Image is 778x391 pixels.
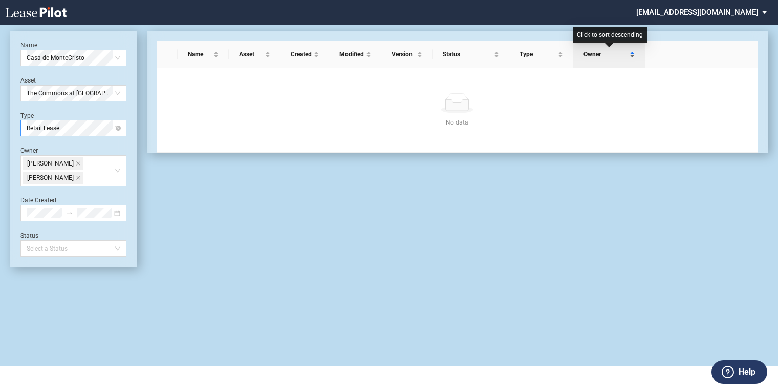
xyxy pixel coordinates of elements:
span: [PERSON_NAME] [27,172,74,183]
label: Type [20,112,34,119]
label: Asset [20,77,36,84]
span: Created [291,49,312,59]
th: Owner [573,41,645,68]
th: Created [280,41,329,68]
span: Status [443,49,492,59]
span: Nicole Ford [23,172,83,184]
span: to [66,210,73,217]
div: No data [169,117,745,128]
span: The Commons at Town Center [27,86,120,101]
label: Help [739,365,755,379]
label: Date Created [20,197,56,204]
th: Type [509,41,573,68]
span: close [76,175,81,180]
span: Owner [583,49,628,59]
th: Name [178,41,229,68]
span: Modified [339,49,364,59]
label: Status [20,232,38,239]
span: [PERSON_NAME] [27,158,74,169]
label: Name [20,42,37,49]
button: Help [711,360,767,384]
th: Version [381,41,433,68]
th: Asset [229,41,280,68]
span: Casa de MonteCristo [27,50,120,66]
span: Name [188,49,212,59]
span: Retail Lease [27,120,120,136]
span: Hope Gethers [23,157,83,170]
span: close [76,161,81,166]
th: Modified [329,41,381,68]
span: Version [392,49,415,59]
span: close-circle [116,126,121,131]
th: Status [433,41,509,68]
span: swap-right [66,210,73,217]
span: Type [520,49,556,59]
span: Asset [239,49,263,59]
label: Owner [20,147,38,154]
div: Click to sort descending [573,27,647,43]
